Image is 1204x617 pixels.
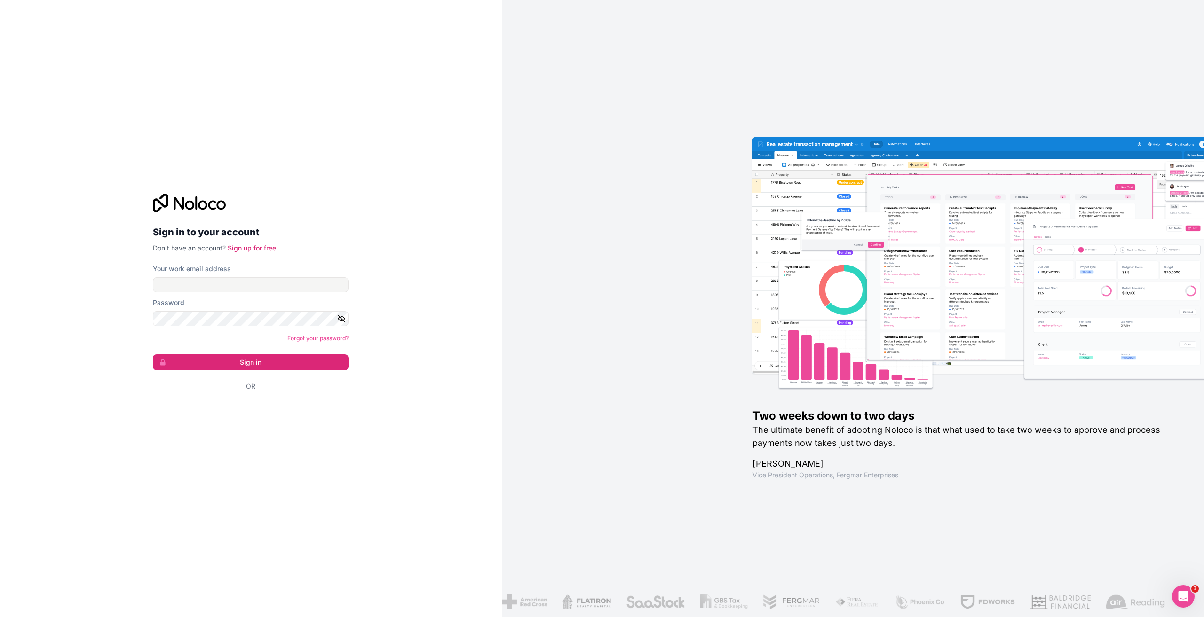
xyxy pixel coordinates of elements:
[752,470,1174,480] h1: Vice President Operations , Fergmar Enterprises
[1191,585,1199,593] span: 3
[752,408,1174,423] h1: Two weeks down to two days
[960,594,1015,609] img: /assets/fdworks-Bi04fVtw.png
[895,594,945,609] img: /assets/phoenix-BREaitsQ.png
[1030,594,1091,609] img: /assets/baldridge-DxmPIwAm.png
[287,335,349,342] a: Forgot your password?
[148,401,346,422] iframe: Sign in with Google Button
[153,277,349,292] input: Email address
[502,594,547,609] img: /assets/american-red-cross-BAupjrZR.png
[1172,585,1195,608] iframe: Intercom live chat
[153,224,349,241] h2: Sign in to your account
[626,594,685,609] img: /assets/saastock-C6Zbiodz.png
[700,594,748,609] img: /assets/gbstax-C-GtDUiK.png
[1106,594,1165,609] img: /assets/airreading-FwAmRzSr.png
[763,594,820,609] img: /assets/fergmar-CudnrXN5.png
[153,298,184,307] label: Password
[752,423,1174,450] h2: The ultimate benefit of adopting Noloco is that what used to take two weeks to approve and proces...
[562,594,611,609] img: /assets/flatiron-C8eUkumj.png
[246,382,255,391] span: Or
[153,311,349,326] input: Password
[228,244,276,252] a: Sign up for free
[752,457,1174,470] h1: [PERSON_NAME]
[153,354,349,370] button: Sign in
[835,594,879,609] img: /assets/fiera-fwj2N5v4.png
[153,264,231,273] label: Your work email address
[153,244,226,252] span: Don't have an account?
